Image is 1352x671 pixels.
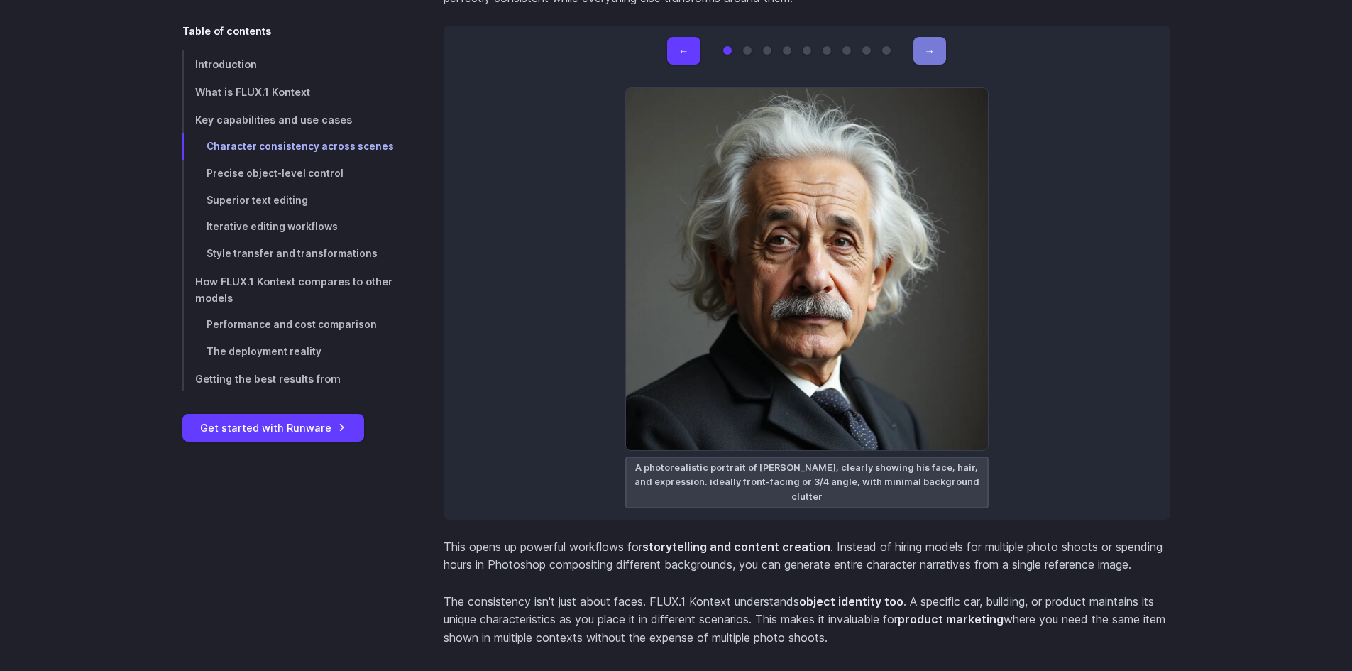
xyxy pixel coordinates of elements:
[803,46,811,55] button: Go to 5 of 9
[207,141,394,152] span: Character consistency across scenes
[799,594,903,609] strong: object identity too
[182,312,398,339] a: Performance and cost comparison
[642,540,830,554] strong: storytelling and content creation
[182,187,398,214] a: Superior text editing
[182,414,364,442] a: Get started with Runware
[862,46,871,55] button: Go to 8 of 9
[182,366,398,410] a: Getting the best results from instruction-based editing
[207,221,338,232] span: Iterative editing workflows
[182,78,398,106] a: What is FLUX.1 Kontext
[743,46,752,55] button: Go to 2 of 9
[182,268,398,312] a: How FLUX.1 Kontext compares to other models
[207,168,344,179] span: Precise object-level control
[842,46,851,55] button: Go to 7 of 9
[444,593,1170,648] p: The consistency isn't just about faces. FLUX.1 Kontext understands . A specific car, building, or...
[182,160,398,187] a: Precise object-level control
[195,276,392,304] span: How FLUX.1 Kontext compares to other models
[882,46,891,55] button: Go to 9 of 9
[898,612,1004,626] strong: product marketing
[207,195,308,206] span: Superior text editing
[207,346,321,357] span: The deployment reality
[182,23,271,39] span: Table of contents
[444,538,1170,574] p: This opens up powerful workflows for . Instead of hiring models for multiple photo shoots or spen...
[182,339,398,366] a: The deployment reality
[625,87,989,451] img: Elderly man with white, tousled hair and a mustache wearing a black suit and tie, posing for a se...
[182,106,398,133] a: Key capabilities and use cases
[182,50,398,78] a: Introduction
[195,114,352,126] span: Key capabilities and use cases
[723,46,732,55] button: Go to 1 of 9
[182,241,398,268] a: Style transfer and transformations
[763,46,771,55] button: Go to 3 of 9
[667,37,700,65] button: ←
[195,58,257,70] span: Introduction
[207,248,378,259] span: Style transfer and transformations
[182,133,398,160] a: Character consistency across scenes
[625,457,989,508] figcaption: A photorealistic portrait of [PERSON_NAME], clearly showing his face, hair, and expression. ideal...
[823,46,831,55] button: Go to 6 of 9
[207,319,377,330] span: Performance and cost comparison
[783,46,791,55] button: Go to 4 of 9
[182,214,398,241] a: Iterative editing workflows
[195,86,310,98] span: What is FLUX.1 Kontext
[913,37,946,65] button: →
[195,373,341,402] span: Getting the best results from instruction-based editing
